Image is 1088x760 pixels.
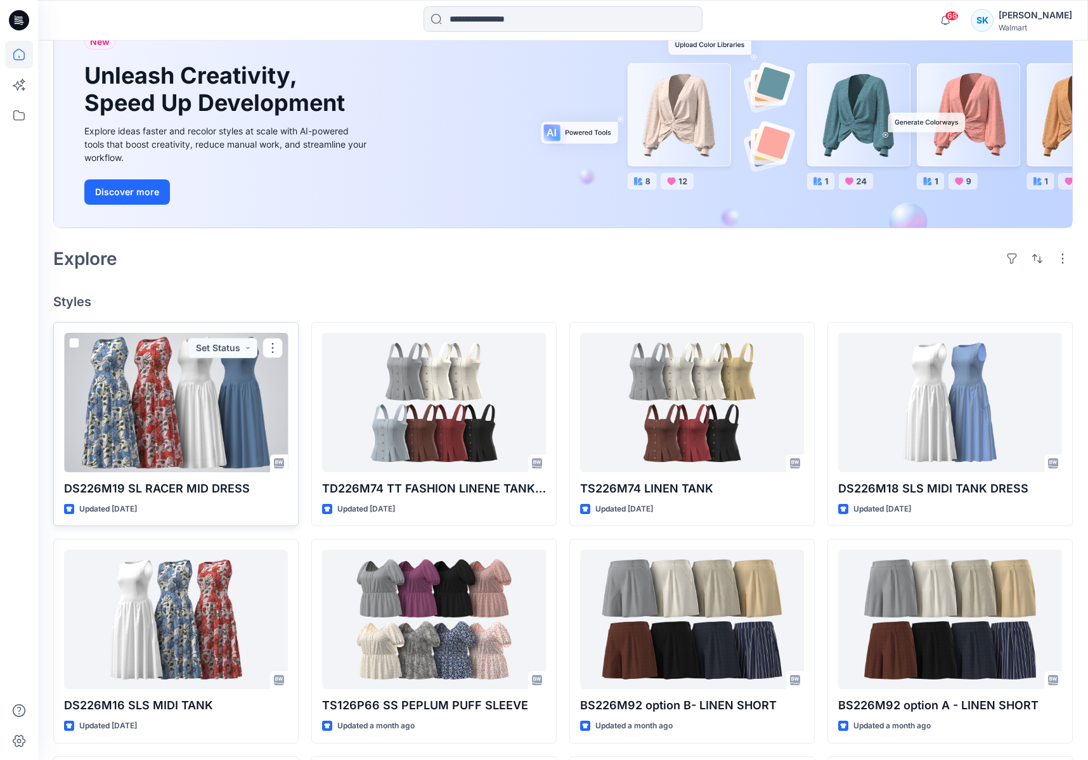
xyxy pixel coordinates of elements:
[337,503,395,516] p: Updated [DATE]
[84,179,170,205] button: Discover more
[337,719,415,733] p: Updated a month ago
[322,333,546,472] a: TD226M74 TT FASHION LINENE TANK C
[999,8,1072,23] div: [PERSON_NAME]
[64,480,288,498] p: DS226M19 SL RACER MID DRESS
[971,9,994,32] div: SK
[53,294,1073,309] h4: Styles
[580,550,804,689] a: BS226M92 option B- LINEN SHORT
[853,503,911,516] p: Updated [DATE]
[838,550,1062,689] a: BS226M92 option A - LINEN SHORT
[595,503,653,516] p: Updated [DATE]
[53,248,117,269] h2: Explore
[79,503,137,516] p: Updated [DATE]
[580,333,804,472] a: TS226M74 LINEN TANK
[595,719,673,733] p: Updated a month ago
[64,550,288,689] a: DS226M16 SLS MIDI TANK
[853,719,931,733] p: Updated a month ago
[322,697,546,714] p: TS126P66 SS PEPLUM PUFF SLEEVE
[84,124,370,164] div: Explore ideas faster and recolor styles at scale with AI-powered tools that boost creativity, red...
[838,697,1062,714] p: BS226M92 option A - LINEN SHORT
[322,480,546,498] p: TD226M74 TT FASHION LINENE TANK C
[838,333,1062,472] a: DS226M18 SLS MIDI TANK DRESS
[79,719,137,733] p: Updated [DATE]
[580,480,804,498] p: TS226M74 LINEN TANK
[838,480,1062,498] p: DS226M18 SLS MIDI TANK DRESS
[90,34,110,49] span: New
[580,697,804,714] p: BS226M92 option B- LINEN SHORT
[945,11,959,21] span: 68
[322,550,546,689] a: TS126P66 SS PEPLUM PUFF SLEEVE
[999,23,1072,32] div: Walmart
[64,333,288,472] a: DS226M19 SL RACER MID DRESS
[64,697,288,714] p: DS226M16 SLS MIDI TANK
[84,179,370,205] a: Discover more
[84,62,351,117] h1: Unleash Creativity, Speed Up Development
